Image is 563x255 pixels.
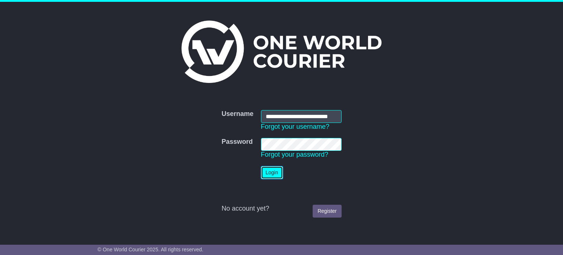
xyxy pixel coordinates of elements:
a: Forgot your username? [261,123,330,130]
img: One World [181,21,382,83]
label: Username [221,110,253,118]
div: No account yet? [221,205,341,213]
span: © One World Courier 2025. All rights reserved. [97,247,203,252]
button: Login [261,166,283,179]
a: Register [313,205,341,218]
label: Password [221,138,253,146]
a: Forgot your password? [261,151,328,158]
